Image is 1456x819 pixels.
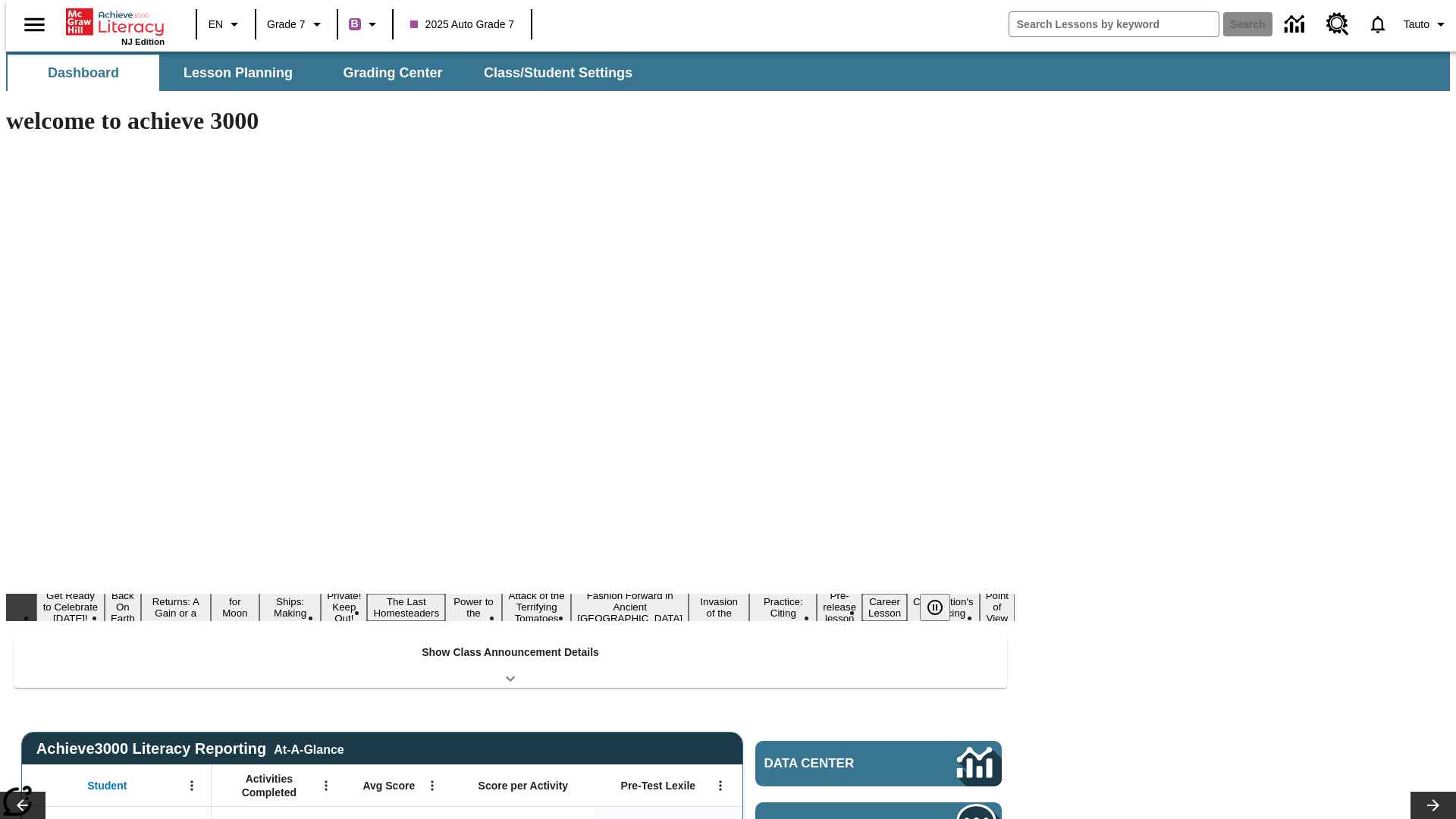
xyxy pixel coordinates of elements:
button: Slide 8 Solar Power to the People [445,582,502,632]
button: Slide 13 Pre-release lesson [817,588,862,626]
a: Resource Center, Will open in new tab [1317,4,1358,45]
div: Home [66,5,165,46]
button: Open Menu [180,774,203,797]
p: Show Class Announcement Details [422,645,599,661]
span: NJ Edition [121,37,165,46]
button: Slide 10 Fashion Forward in Ancient Rome [571,588,689,626]
a: Notifications [1358,5,1398,44]
button: Slide 5 Cruise Ships: Making Waves [259,582,321,632]
button: Class/Student Settings [472,55,645,91]
div: SubNavbar [6,55,646,91]
span: Class/Student Settings [484,64,632,82]
span: Student [87,779,127,792]
span: Grading Center [343,64,442,82]
button: Lesson carousel, Next [1410,792,1456,819]
h1: welcome to achieve 3000 [6,107,1015,135]
button: Slide 3 Free Returns: A Gain or a Drain? [141,582,211,632]
button: Open Menu [709,774,732,797]
span: Activities Completed [219,772,319,799]
div: SubNavbar [6,52,1450,91]
button: Slide 7 The Last Homesteaders [367,594,445,621]
span: Score per Activity [479,779,569,792]
button: Slide 16 Point of View [980,588,1015,626]
span: Pre-Test Lexile [621,779,696,792]
span: Data Center [764,756,906,771]
button: Slide 1 Get Ready to Celebrate Juneteenth! [36,588,105,626]
button: Slide 2 Back On Earth [105,588,141,626]
div: Show Class Announcement Details [14,635,1007,688]
span: Tauto [1404,17,1429,33]
span: B [351,14,359,33]
span: EN [209,17,223,33]
button: Boost Class color is purple. Change class color [343,11,388,38]
button: Grading Center [317,55,469,91]
button: Language: EN, Select a language [202,11,250,38]
a: Data Center [755,741,1002,786]
button: Slide 6 Private! Keep Out! [321,588,367,626]
span: Lesson Planning [184,64,293,82]
button: Open Menu [315,774,337,797]
span: Grade 7 [267,17,306,33]
button: Slide 14 Career Lesson [862,594,907,621]
button: Slide 11 The Invasion of the Free CD [689,582,749,632]
button: Slide 12 Mixed Practice: Citing Evidence [749,582,817,632]
button: Open side menu [12,2,57,47]
span: Avg Score [362,779,415,792]
button: Open Menu [421,774,444,797]
button: Dashboard [8,55,159,91]
div: At-A-Glance [274,740,344,757]
a: Data Center [1276,4,1317,45]
button: Grade: Grade 7, Select a grade [261,11,332,38]
button: Slide 4 Time for Moon Rules? [211,582,259,632]
button: Profile/Settings [1398,11,1456,38]
button: Slide 15 The Constitution's Balancing Act [907,582,980,632]
button: Slide 9 Attack of the Terrifying Tomatoes [502,588,571,626]
input: search field [1009,12,1219,36]
button: Pause [920,594,950,621]
button: Lesson Planning [162,55,314,91]
span: Dashboard [48,64,119,82]
div: Pause [920,594,965,621]
span: 2025 Auto Grade 7 [410,17,515,33]
span: Achieve3000 Literacy Reporting [36,740,344,758]
a: Home [66,7,165,37]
